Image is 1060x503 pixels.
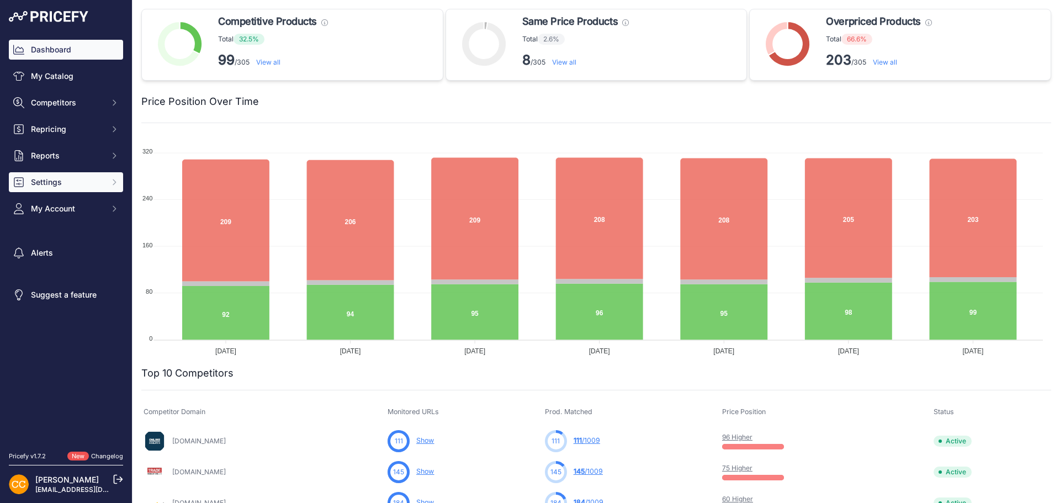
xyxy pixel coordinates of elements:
a: 96 Higher [722,433,752,441]
span: 111 [395,436,403,446]
h2: Price Position Over Time [141,94,259,109]
tspan: 160 [142,242,152,248]
span: 2.6% [538,34,565,45]
a: 145/1009 [574,467,603,475]
a: 60 Higher [722,495,753,503]
strong: 8 [522,52,531,68]
a: [DOMAIN_NAME] [172,437,226,445]
tspan: 0 [149,335,152,342]
span: Prod. Matched [545,407,592,416]
nav: Sidebar [9,40,123,438]
tspan: [DATE] [589,347,610,355]
span: Monitored URLs [388,407,439,416]
span: New [67,452,89,461]
span: Competitive Products [218,14,317,29]
span: Repricing [31,124,103,135]
a: Show [416,467,434,475]
strong: 203 [826,52,851,68]
a: Changelog [91,452,123,460]
tspan: [DATE] [464,347,485,355]
a: [PERSON_NAME] [35,475,99,484]
a: Dashboard [9,40,123,60]
p: Total [522,34,629,45]
span: Active [934,467,972,478]
p: /305 [522,51,629,69]
p: Total [218,34,328,45]
button: My Account [9,199,123,219]
span: 111 [574,436,582,444]
p: Total [826,34,931,45]
span: Reports [31,150,103,161]
a: View all [873,58,897,66]
span: Competitors [31,97,103,108]
tspan: [DATE] [963,347,984,355]
button: Settings [9,172,123,192]
span: Same Price Products [522,14,618,29]
span: Price Position [722,407,766,416]
span: 145 [574,467,585,475]
a: [DOMAIN_NAME] [172,468,226,476]
a: 111/1009 [574,436,600,444]
tspan: 240 [142,195,152,202]
tspan: 320 [142,148,152,155]
span: Overpriced Products [826,14,920,29]
span: 145 [393,467,404,477]
tspan: [DATE] [838,347,859,355]
strong: 99 [218,52,235,68]
a: View all [256,58,280,66]
span: Competitor Domain [144,407,205,416]
tspan: [DATE] [340,347,361,355]
span: Active [934,436,972,447]
span: Status [934,407,954,416]
tspan: [DATE] [713,347,734,355]
tspan: [DATE] [215,347,236,355]
div: Pricefy v1.7.2 [9,452,46,461]
span: My Account [31,203,103,214]
a: [EMAIL_ADDRESS][DOMAIN_NAME] [35,485,151,494]
button: Reports [9,146,123,166]
a: My Catalog [9,66,123,86]
span: 32.5% [234,34,264,45]
a: Show [416,436,434,444]
h2: Top 10 Competitors [141,366,234,381]
p: /305 [826,51,931,69]
tspan: 80 [146,288,152,295]
span: Settings [31,177,103,188]
span: 145 [550,467,561,477]
button: Repricing [9,119,123,139]
a: Suggest a feature [9,285,123,305]
p: /305 [218,51,328,69]
img: Pricefy Logo [9,11,88,22]
span: 66.6% [841,34,872,45]
a: Alerts [9,243,123,263]
button: Competitors [9,93,123,113]
span: 111 [552,436,560,446]
a: 75 Higher [722,464,752,472]
a: View all [552,58,576,66]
